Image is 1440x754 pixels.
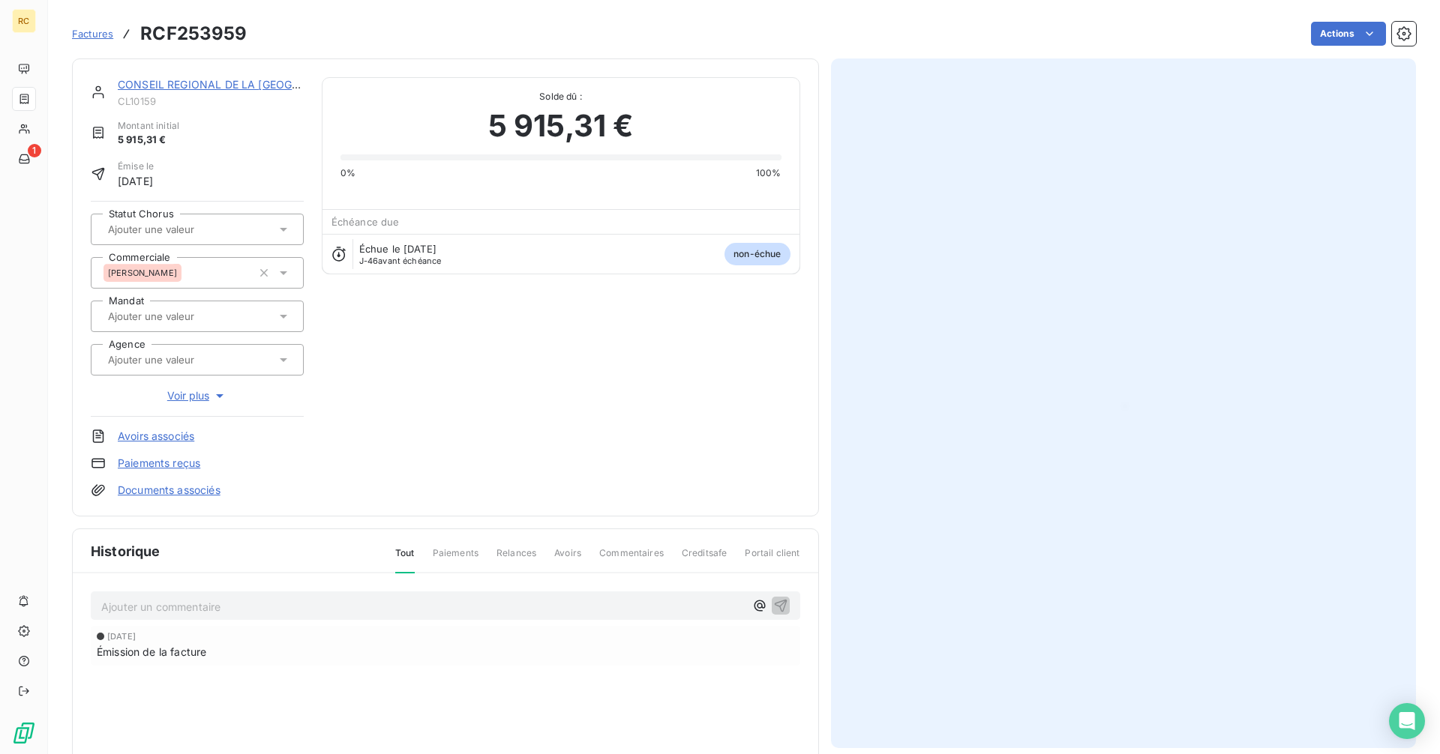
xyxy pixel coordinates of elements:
span: Solde dû : [340,90,781,103]
span: Paiements [433,546,478,572]
span: Factures [72,28,113,40]
a: Paiements reçus [118,456,200,471]
span: non-échue [724,243,790,265]
h3: RCF253959 [140,20,247,47]
span: Relances [496,546,536,572]
a: Avoirs associés [118,429,194,444]
input: Ajouter une valeur [106,223,257,236]
span: 0% [340,166,355,180]
span: Voir plus [167,388,227,403]
span: 100% [756,166,781,180]
span: Échéance due [331,216,400,228]
span: [DATE] [118,173,154,189]
input: Ajouter une valeur [106,310,257,323]
button: Voir plus [91,387,304,404]
a: Factures [72,26,113,41]
span: Avoirs [554,546,581,572]
input: Ajouter une valeur [106,353,257,367]
span: Montant initial [118,119,179,133]
span: [DATE] [107,632,136,641]
span: Portail client [745,546,799,572]
button: Actions [1311,22,1386,46]
span: 5 915,31 € [118,133,179,148]
span: Commentaires [599,546,664,572]
div: RC [12,9,36,33]
span: CL10159 [118,95,304,107]
span: Tout [395,546,415,573]
span: avant échéance [359,256,442,265]
span: Historique [91,541,160,561]
span: Émission de la facture [97,644,206,660]
img: Logo LeanPay [12,721,36,745]
span: 1 [28,144,41,157]
span: J-46 [359,256,379,266]
div: Open Intercom Messenger [1389,703,1425,739]
span: 5 915,31 € [488,103,634,148]
span: [PERSON_NAME] [108,268,177,277]
a: Documents associés [118,483,220,498]
span: Creditsafe [682,546,727,572]
span: Échue le [DATE] [359,243,436,255]
span: Émise le [118,160,154,173]
a: CONSEIL REGIONAL DE LA [GEOGRAPHIC_DATA] [118,78,367,91]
